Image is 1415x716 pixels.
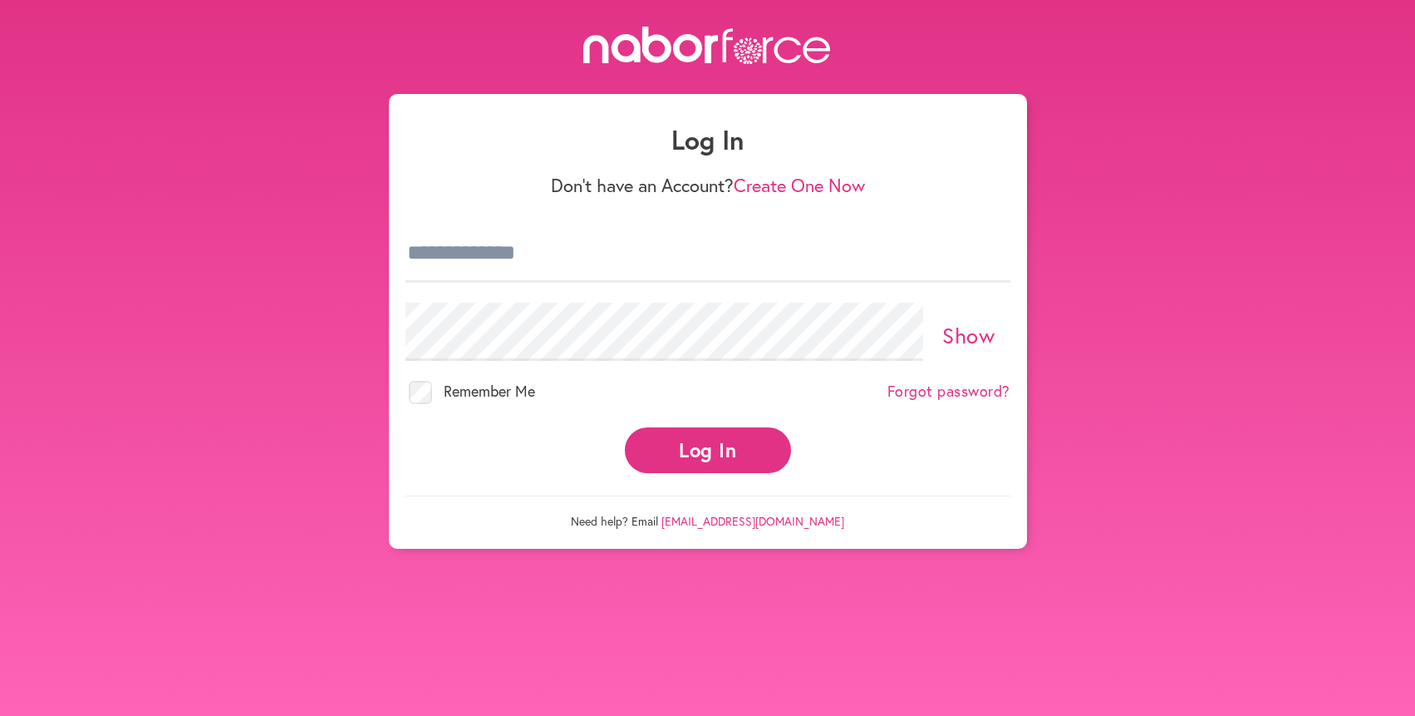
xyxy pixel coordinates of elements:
p: Don't have an Account? [405,175,1010,196]
a: Forgot password? [887,383,1010,401]
a: Create One Now [734,173,865,197]
a: Show [942,321,995,349]
button: Log In [625,427,791,473]
span: Remember Me [444,381,535,401]
h1: Log In [405,124,1010,156]
a: [EMAIL_ADDRESS][DOMAIN_NAME] [661,513,844,529]
p: Need help? Email [405,496,1010,529]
